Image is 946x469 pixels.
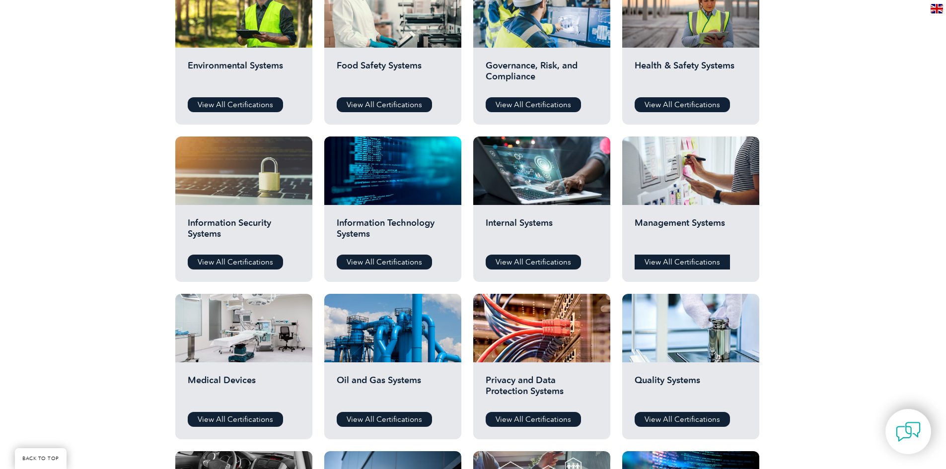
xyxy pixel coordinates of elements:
a: View All Certifications [486,255,581,269]
a: View All Certifications [188,97,283,112]
img: contact-chat.png [896,419,921,444]
a: View All Certifications [188,412,283,427]
a: View All Certifications [635,255,730,269]
h2: Management Systems [635,217,747,247]
h2: Oil and Gas Systems [337,375,449,404]
img: en [931,4,943,13]
a: View All Certifications [337,255,432,269]
h2: Information Security Systems [188,217,300,247]
h2: Information Technology Systems [337,217,449,247]
a: View All Certifications [486,97,581,112]
a: View All Certifications [635,97,730,112]
a: View All Certifications [337,97,432,112]
h2: Governance, Risk, and Compliance [486,60,598,90]
a: View All Certifications [486,412,581,427]
h2: Medical Devices [188,375,300,404]
a: View All Certifications [635,412,730,427]
h2: Environmental Systems [188,60,300,90]
a: BACK TO TOP [15,448,67,469]
h2: Quality Systems [635,375,747,404]
a: View All Certifications [188,255,283,269]
h2: Health & Safety Systems [635,60,747,90]
a: View All Certifications [337,412,432,427]
h2: Internal Systems [486,217,598,247]
h2: Food Safety Systems [337,60,449,90]
h2: Privacy and Data Protection Systems [486,375,598,404]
